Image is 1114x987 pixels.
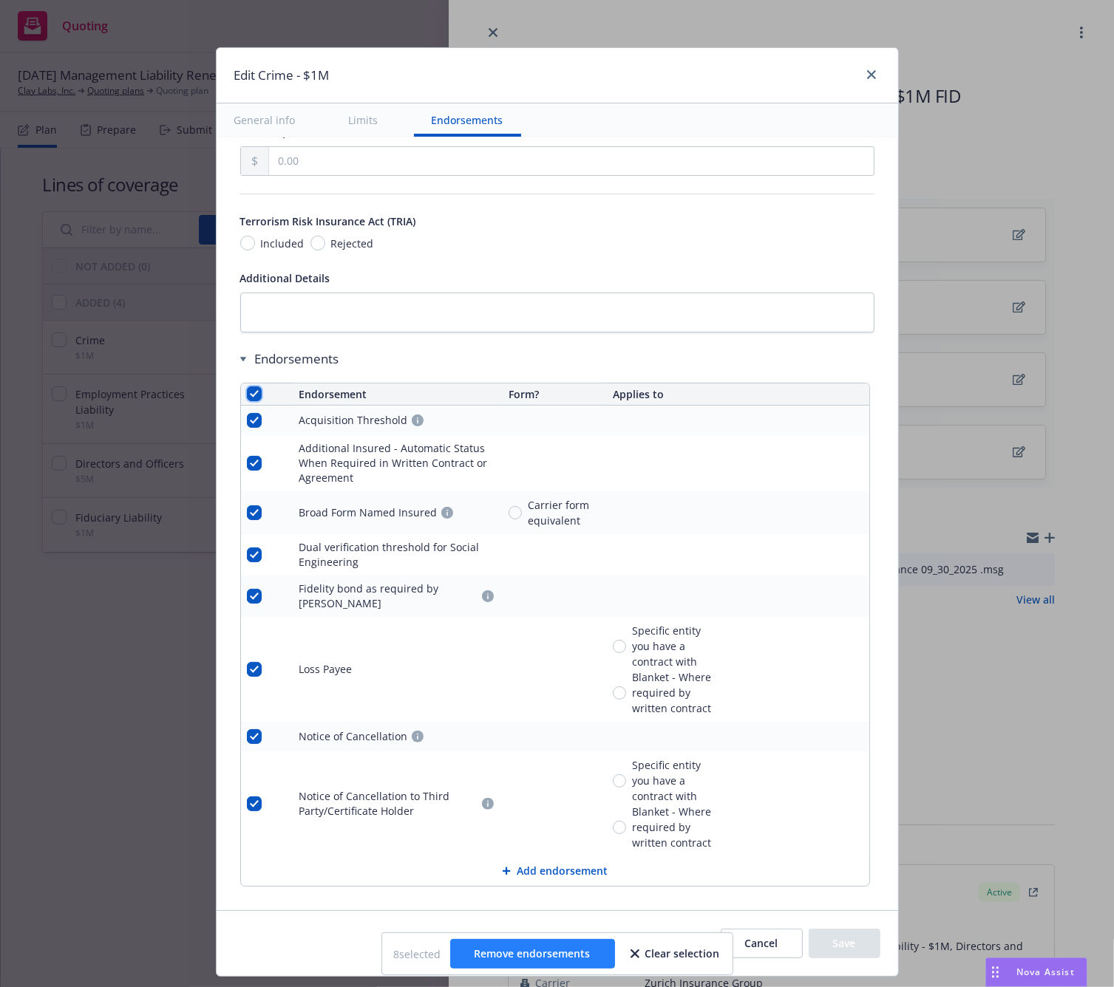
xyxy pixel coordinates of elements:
[293,383,502,406] th: Endorsement
[269,147,874,175] input: 0.00
[409,411,427,429] a: circleInformation
[299,729,407,744] div: Notice of Cancellation
[986,958,1005,986] div: Drag to move
[240,214,416,228] span: Terrorism Risk Insurance Act (TRIA)
[721,929,803,958] button: Cancel
[632,804,711,850] span: Blanket - Where required by written contract
[631,940,720,968] div: Clear selection
[479,795,497,813] a: circleInformation
[240,271,330,285] span: Additional Details
[414,103,521,137] button: Endorsements
[613,821,626,834] input: Blanket - Where required by written contract
[607,383,869,406] th: Applies to
[299,441,496,485] div: Additional Insured - Automatic Status When Required in Written Contract or Agreement
[509,506,522,519] input: Carrier form equivalent
[299,540,496,570] div: Dual verification threshold for Social Engineering
[632,669,711,716] span: Blanket - Where required by written contract
[863,66,880,83] a: close
[409,728,427,745] a: circleInformation
[394,946,441,962] span: 8 selected
[613,686,626,700] input: Blanket - Where required by written contract
[299,581,477,611] div: Fidelity bond as required by [PERSON_NAME]
[241,856,869,886] button: Add endorsement
[299,789,477,819] div: Notice of Cancellation to Third Party/Certificate Holder
[632,623,711,669] span: Specific entity you have a contract with
[299,413,407,428] div: Acquisition Threshold
[450,939,615,969] button: Remove endorsements
[240,125,318,139] span: Limit as part of
[299,662,352,677] div: Loss Payee
[331,103,396,137] button: Limits
[234,66,330,85] h1: Edit Crime - $1M
[240,236,255,250] input: Included
[261,236,305,251] span: Included
[475,946,591,960] span: Remove endorsements
[528,497,602,528] span: Carrier form equivalent
[632,757,711,804] span: Specific entity you have a contract with
[613,774,626,788] input: Specific entity you have a contract with
[630,939,721,969] button: Clear selection
[240,350,870,368] div: Endorsements
[299,505,437,520] div: Broad Form Named Insured
[310,236,325,250] input: Rejected
[1016,966,1075,978] span: Nova Assist
[438,504,456,522] a: circleInformation
[217,103,313,137] button: General info
[331,236,374,251] span: Rejected
[479,587,497,605] a: circleInformation
[985,957,1087,987] button: Nova Assist
[613,640,626,653] input: Specific entity you have a contract with
[503,383,608,406] th: Form?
